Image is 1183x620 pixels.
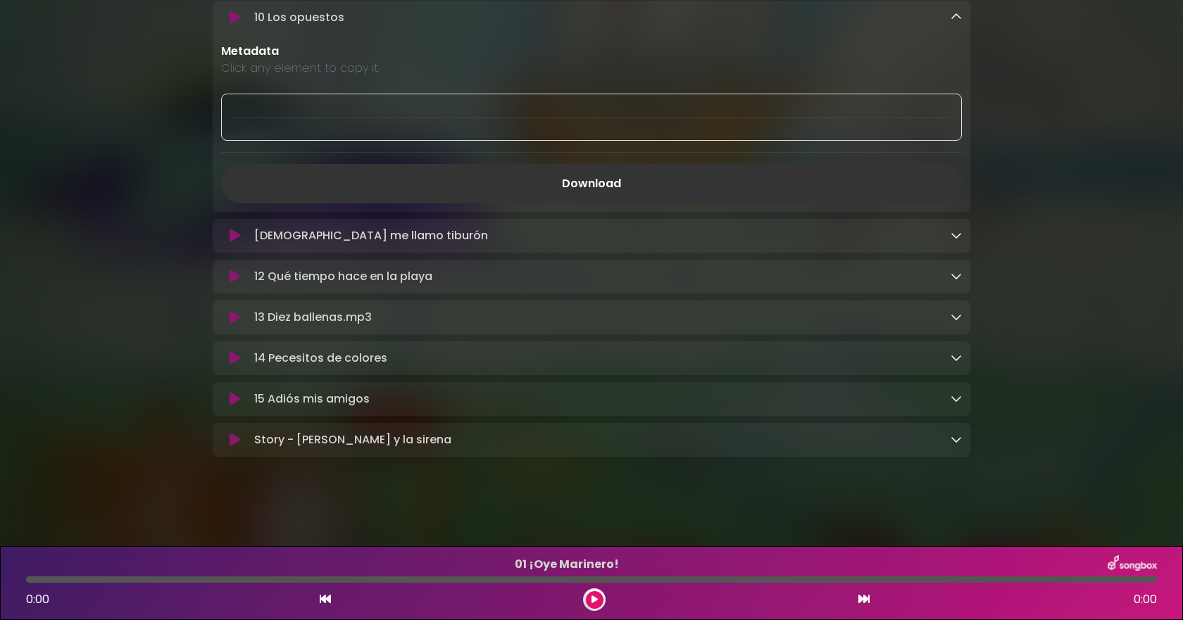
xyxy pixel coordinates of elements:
[254,391,951,407] p: 15 Adiós mis amigos
[254,227,951,244] p: [DEMOGRAPHIC_DATA] me llamo tiburón
[254,431,951,448] p: Story - [PERSON_NAME] y la sirena
[221,43,962,60] p: Metadata
[254,268,951,285] p: 12 Qué tiempo hace en la playa
[254,350,951,367] p: 14 Pecesitos de colores
[254,309,951,326] p: 13 Diez ballenas.mp3
[221,60,962,77] p: Click any element to copy it
[221,164,962,203] a: Download
[254,9,951,26] p: 10 Los opuestos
